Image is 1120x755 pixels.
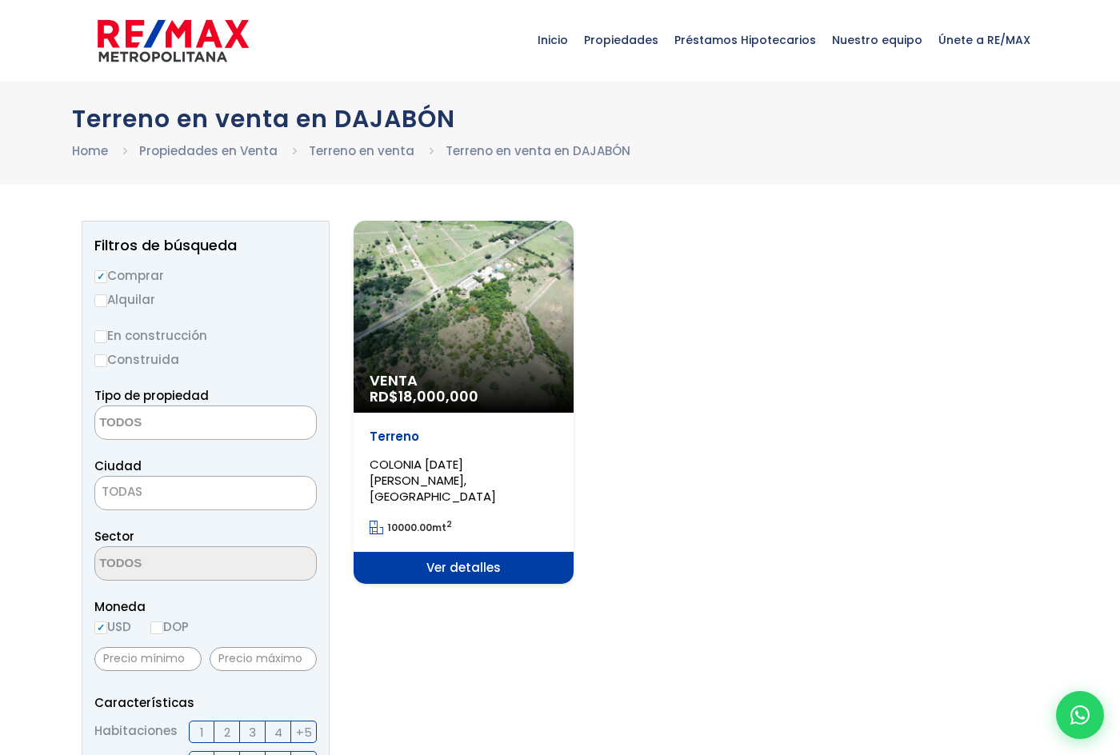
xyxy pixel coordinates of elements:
[249,722,256,742] span: 3
[94,457,142,474] span: Ciudad
[296,722,312,742] span: +5
[72,142,108,159] a: Home
[354,221,574,584] a: Venta RD$18,000,000 Terreno COLONIA [DATE][PERSON_NAME], [GEOGRAPHIC_DATA] 10000.00mt2 Ver detalles
[94,387,209,404] span: Tipo de propiedad
[274,722,282,742] span: 4
[95,481,316,503] span: TODAS
[94,621,107,634] input: USD
[666,16,824,64] span: Préstamos Hipotecarios
[370,521,452,534] span: mt
[94,693,317,713] p: Características
[94,528,134,545] span: Sector
[94,238,317,254] h2: Filtros de búsqueda
[98,17,249,65] img: remax-metropolitana-logo
[576,16,666,64] span: Propiedades
[150,617,189,637] label: DOP
[150,621,163,634] input: DOP
[210,647,317,671] input: Precio máximo
[94,290,317,310] label: Alquilar
[309,142,414,159] a: Terreno en venta
[94,350,317,370] label: Construida
[94,266,317,286] label: Comprar
[94,476,317,510] span: TODAS
[446,141,630,161] li: Terreno en venta en DAJABÓN
[94,617,131,637] label: USD
[94,294,107,307] input: Alquilar
[370,456,496,505] span: COLONIA [DATE][PERSON_NAME], [GEOGRAPHIC_DATA]
[102,483,142,500] span: TODAS
[94,647,202,671] input: Precio mínimo
[94,330,107,343] input: En construcción
[370,373,558,389] span: Venta
[824,16,930,64] span: Nuestro equipo
[387,521,432,534] span: 10000.00
[200,722,204,742] span: 1
[95,547,250,581] textarea: Search
[446,518,452,530] sup: 2
[370,429,558,445] p: Terreno
[94,326,317,346] label: En construcción
[370,386,478,406] span: RD$
[398,386,478,406] span: 18,000,000
[94,721,178,743] span: Habitaciones
[354,552,574,584] span: Ver detalles
[95,406,250,441] textarea: Search
[94,597,317,617] span: Moneda
[530,16,576,64] span: Inicio
[94,354,107,367] input: Construida
[930,16,1038,64] span: Únete a RE/MAX
[224,722,230,742] span: 2
[72,105,1048,133] h1: Terreno en venta en DAJABÓN
[94,270,107,283] input: Comprar
[139,142,278,159] a: Propiedades en Venta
